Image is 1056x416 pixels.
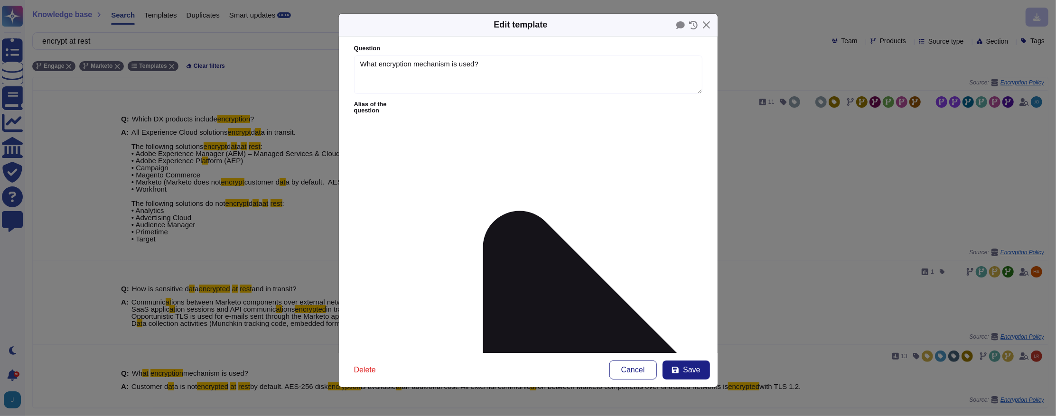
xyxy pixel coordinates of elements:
span: Cancel [621,366,645,374]
span: Delete [354,366,376,374]
span: Save [683,366,700,374]
div: Edit template [494,18,547,31]
textarea: What encryption mechanism is used? [354,55,702,94]
button: Cancel [609,361,657,379]
button: Close [699,18,714,32]
button: Delete [346,361,383,379]
label: Question [354,46,702,52]
button: Save [663,361,710,379]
